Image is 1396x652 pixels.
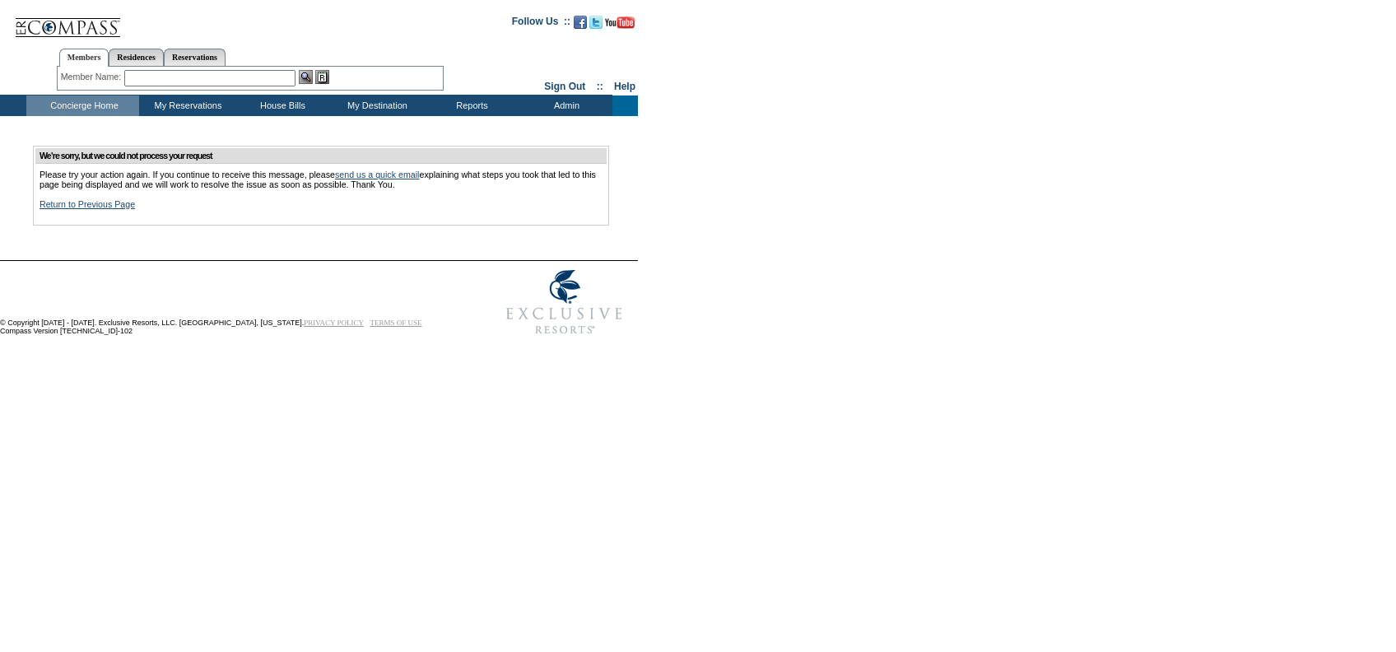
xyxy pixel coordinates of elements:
a: Sign Out [544,81,585,92]
td: My Destination [328,95,423,116]
img: Subscribe to our YouTube Channel [605,16,635,29]
a: Members [59,49,109,67]
a: Residences [109,49,164,66]
a: send us a quick email [335,170,419,179]
img: Become our fan on Facebook [574,16,587,29]
td: Concierge Home [26,95,139,116]
span: :: [597,81,603,92]
td: Please try your action again. If you continue to receive this message, please explaining what ste... [35,165,607,223]
div: Member Name: [61,70,124,84]
img: Follow us on Twitter [589,16,603,29]
td: Reports [423,95,518,116]
td: We’re sorry, but we could not process your request [35,148,607,164]
td: Follow Us :: [512,14,570,34]
td: My Reservations [139,95,234,116]
img: Reservations [315,70,329,84]
td: Admin [518,95,612,116]
a: PRIVACY POLICY [304,319,364,327]
img: Compass Home [14,4,121,38]
td: House Bills [234,95,328,116]
a: Help [614,81,635,92]
a: TERMS OF USE [370,319,422,327]
img: Exclusive Resorts [491,261,638,343]
a: Return to Previous Page [40,199,135,209]
img: View [299,70,313,84]
a: Reservations [164,49,226,66]
a: Become our fan on Facebook [574,21,587,30]
a: Subscribe to our YouTube Channel [605,21,635,30]
a: Follow us on Twitter [589,21,603,30]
